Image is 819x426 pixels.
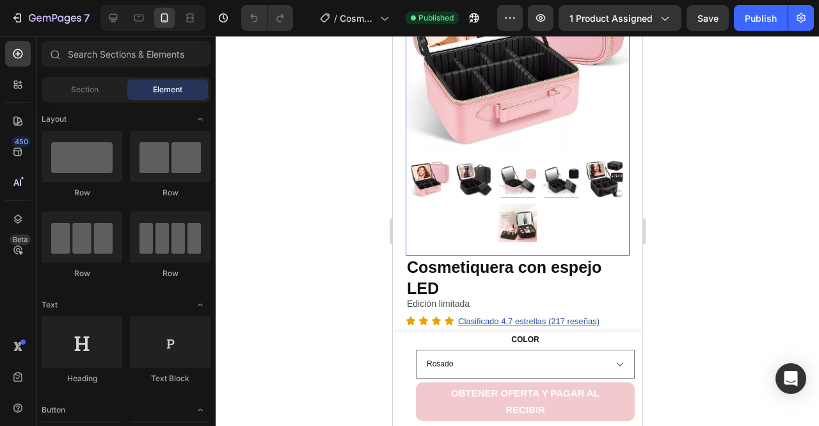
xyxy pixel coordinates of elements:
p: 7 [84,10,90,26]
div: Row [42,187,122,199]
span: Text [42,299,58,311]
span: 1 product assigned [569,12,653,25]
span: Toggle open [190,109,211,129]
span: Toggle open [190,295,211,315]
u: Clasificado 4,7 estrellas (217 reseñas) [65,281,207,290]
div: Heading [42,373,122,384]
button: 1 product assigned [559,5,681,31]
div: Row [42,268,122,279]
div: Undo/Redo [241,5,293,31]
span: Toggle open [190,400,211,420]
p: Edición limitada [14,260,235,276]
span: Published [418,12,454,24]
div: Publish [745,12,777,25]
span: / [334,12,337,25]
div: Row [130,268,211,279]
iframe: Design area [393,36,642,426]
span: Cosmetiquera Millonaria. [340,12,375,25]
span: Save [697,13,719,24]
span: Layout [42,113,67,125]
span: Section [71,84,99,95]
h1: Cosmetiquera con espejo LED [13,220,237,264]
div: Open Intercom Messenger [775,363,806,394]
div: Text Block [130,373,211,384]
input: Search Sections & Elements [42,41,211,67]
span: Element [153,84,182,95]
div: Beta [10,234,31,245]
span: Button [42,404,65,416]
img: Gray helmet for bikers [19,124,57,163]
div: Row [130,187,211,199]
button: Save [687,5,729,31]
button: 7 [5,5,95,31]
div: 450 [12,136,31,147]
button: Publish [734,5,788,31]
